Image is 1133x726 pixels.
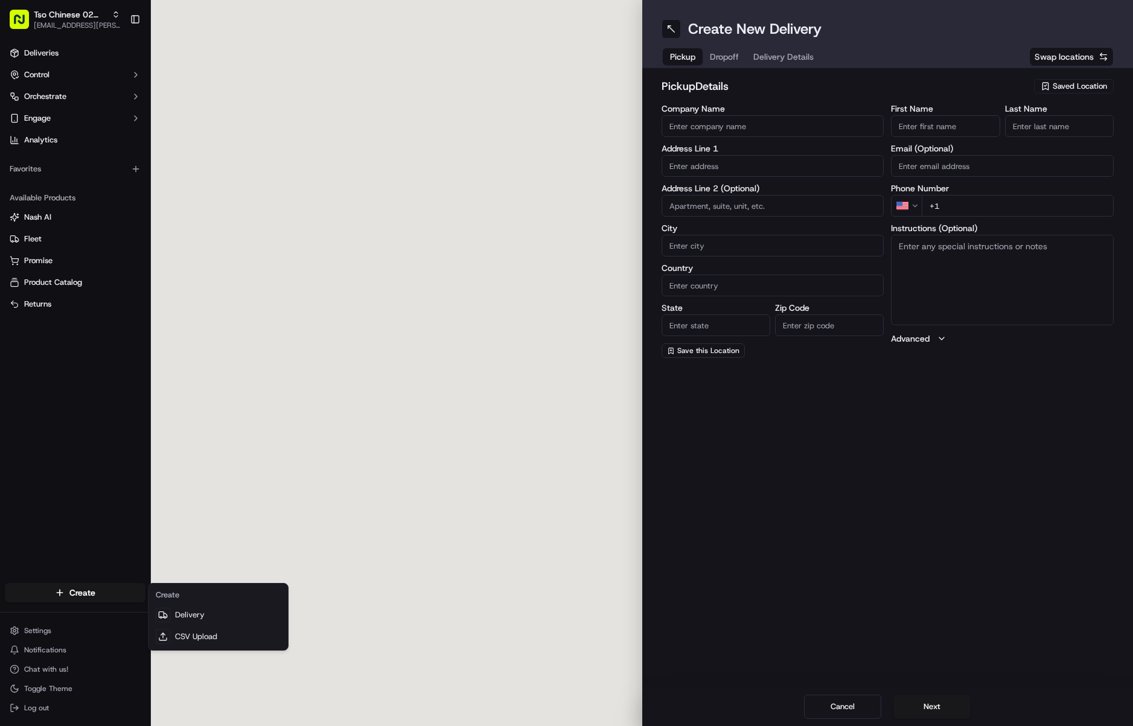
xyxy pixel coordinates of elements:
[891,155,1114,177] input: Enter email address
[120,205,146,214] span: Pylon
[31,78,217,91] input: Got a question? Start typing here...
[662,115,884,137] input: Enter company name
[24,626,51,635] span: Settings
[804,695,881,719] button: Cancel
[102,176,112,186] div: 💻
[662,224,884,232] label: City
[662,314,770,336] input: Enter state
[5,188,145,208] div: Available Products
[41,115,198,127] div: Start new chat
[114,175,194,187] span: API Documentation
[710,51,739,63] span: Dropoff
[24,175,92,187] span: Knowledge Base
[670,51,695,63] span: Pickup
[922,195,1114,217] input: Enter phone number
[662,144,884,153] label: Address Line 1
[1005,104,1114,113] label: Last Name
[7,170,97,192] a: 📗Knowledge Base
[24,645,66,655] span: Notifications
[775,314,884,336] input: Enter zip code
[677,346,739,355] span: Save this Location
[24,69,49,80] span: Control
[662,275,884,296] input: Enter country
[662,264,884,272] label: Country
[1005,115,1114,137] input: Enter last name
[662,78,1027,95] h2: pickup Details
[893,695,971,719] button: Next
[97,170,199,192] a: 💻API Documentation
[24,234,42,244] span: Fleet
[205,119,220,133] button: Start new chat
[24,91,66,102] span: Orchestrate
[12,12,36,36] img: Nash
[688,19,822,39] h1: Create New Delivery
[24,48,59,59] span: Deliveries
[151,626,286,648] a: CSV Upload
[12,48,220,68] p: Welcome 👋
[891,144,1114,153] label: Email (Optional)
[24,113,51,124] span: Engage
[662,155,884,177] input: Enter address
[24,299,51,310] span: Returns
[24,664,68,674] span: Chat with us!
[662,304,770,312] label: State
[891,224,1114,232] label: Instructions (Optional)
[34,8,107,21] span: Tso Chinese 02 Arbor
[891,115,1000,137] input: Enter first name
[24,277,82,288] span: Product Catalog
[24,255,53,266] span: Promise
[24,684,72,693] span: Toggle Theme
[775,304,884,312] label: Zip Code
[891,104,1000,113] label: First Name
[1053,81,1107,92] span: Saved Location
[12,176,22,186] div: 📗
[34,21,120,30] span: [EMAIL_ADDRESS][PERSON_NAME][DOMAIN_NAME]
[151,586,286,604] div: Create
[85,204,146,214] a: Powered byPylon
[1035,51,1094,63] span: Swap locations
[891,333,930,345] label: Advanced
[5,159,145,179] div: Favorites
[662,195,884,217] input: Apartment, suite, unit, etc.
[24,135,57,145] span: Analytics
[24,703,49,713] span: Log out
[41,127,153,137] div: We're available if you need us!
[24,212,51,223] span: Nash AI
[662,184,884,193] label: Address Line 2 (Optional)
[662,235,884,256] input: Enter city
[69,587,95,599] span: Create
[12,115,34,137] img: 1736555255976-a54dd68f-1ca7-489b-9aae-adbdc363a1c4
[151,604,286,626] a: Delivery
[891,184,1114,193] label: Phone Number
[662,104,884,113] label: Company Name
[753,51,814,63] span: Delivery Details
